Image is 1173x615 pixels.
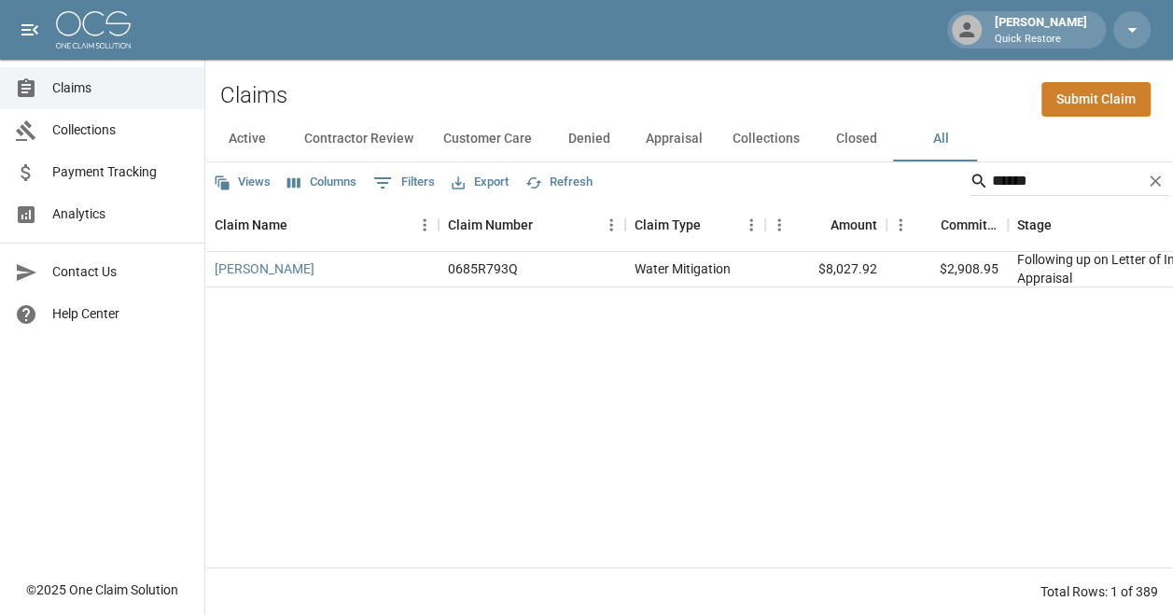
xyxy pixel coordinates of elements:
button: Refresh [521,168,597,197]
button: Appraisal [631,117,718,161]
button: open drawer [11,11,49,49]
span: Contact Us [52,262,189,282]
span: Analytics [52,204,189,224]
div: Claim Type [635,199,701,251]
button: All [899,117,983,161]
div: $8,027.92 [765,252,887,287]
button: Sort [287,212,314,238]
button: Show filters [369,168,440,198]
div: dynamic tabs [205,117,1173,161]
div: Amount [765,199,887,251]
button: Sort [804,212,831,238]
button: Menu [737,211,765,239]
img: ocs-logo-white-transparent.png [56,11,131,49]
button: Denied [547,117,631,161]
a: Submit Claim [1041,82,1151,117]
button: Clear [1141,167,1169,195]
div: 0685R793Q [448,259,518,278]
button: Menu [887,211,915,239]
span: Claims [52,78,189,98]
button: Sort [701,212,727,238]
div: Claim Type [625,199,765,251]
div: Water Mitigation [635,259,731,278]
button: Closed [815,117,899,161]
button: Collections [718,117,815,161]
span: Collections [52,120,189,140]
button: Menu [597,211,625,239]
button: Select columns [283,168,361,197]
div: Claim Name [205,199,439,251]
button: Menu [765,211,793,239]
div: [PERSON_NAME] [987,13,1095,47]
button: Views [209,168,275,197]
div: Claim Name [215,199,287,251]
button: Menu [411,211,439,239]
h2: Claims [220,82,287,109]
span: Payment Tracking [52,162,189,182]
div: Claim Number [439,199,625,251]
div: © 2025 One Claim Solution [26,580,178,599]
div: Total Rows: 1 of 389 [1040,582,1158,601]
button: Active [205,117,289,161]
a: [PERSON_NAME] [215,259,314,278]
p: Quick Restore [995,32,1087,48]
button: Sort [1052,212,1078,238]
div: $2,908.95 [887,252,1008,287]
div: Claim Number [448,199,533,251]
div: Committed Amount [941,199,998,251]
div: Search [970,166,1169,200]
button: Sort [533,212,559,238]
div: Committed Amount [887,199,1008,251]
button: Contractor Review [289,117,428,161]
button: Sort [915,212,941,238]
button: Export [447,168,513,197]
div: Amount [831,199,877,251]
span: Help Center [52,304,189,324]
button: Customer Care [428,117,547,161]
div: Stage [1017,199,1052,251]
